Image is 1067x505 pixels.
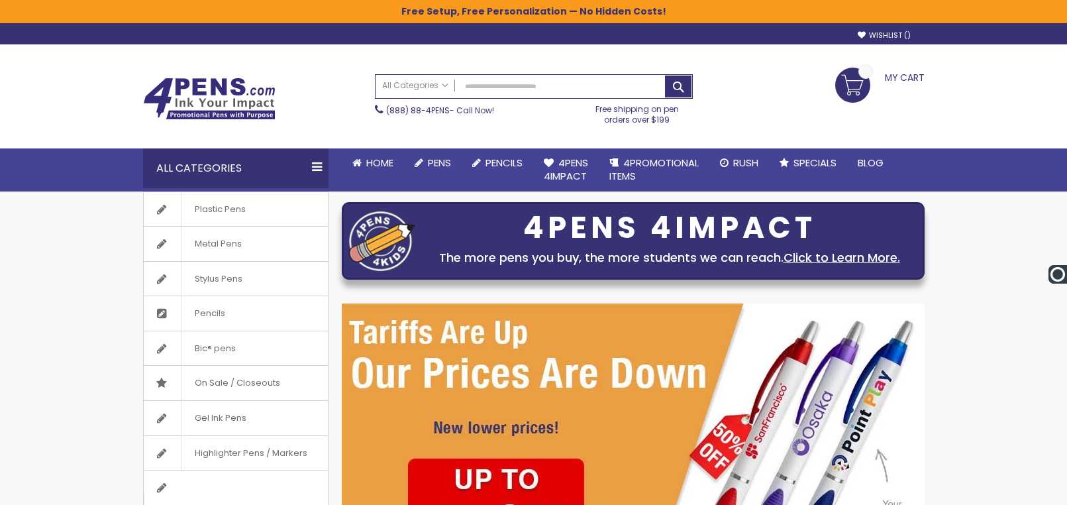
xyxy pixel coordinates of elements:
div: The more pens you buy, the more students we can reach. [422,249,917,267]
span: Gel Ink Pens [181,401,260,435]
span: All Categories [382,80,448,91]
a: Plastic Pens [144,192,328,227]
span: Home [366,156,393,170]
span: Pencils [485,156,523,170]
a: On Sale / Closeouts [144,366,328,400]
span: - Call Now! [386,105,494,116]
a: All Categories [376,75,455,97]
span: Rush [733,156,758,170]
span: Pens [428,156,451,170]
a: Highlighter Pens / Markers [144,436,328,471]
a: Pencils [144,296,328,331]
span: On Sale / Closeouts [181,366,293,400]
a: Metal Pens [144,227,328,261]
span: Blog [858,156,884,170]
span: Plastic Pens [181,192,259,227]
span: 4Pens 4impact [544,156,588,183]
div: Free shipping on pen orders over $199 [582,99,693,125]
a: Wishlist [858,30,911,40]
a: Specials [769,148,847,178]
a: Pens [404,148,462,178]
img: 4Pens Custom Pens and Promotional Products [143,78,276,120]
a: Home [342,148,404,178]
a: Rush [709,148,769,178]
span: Stylus Pens [181,262,256,296]
img: four_pen_logo.png [349,211,415,271]
a: Pencils [462,148,533,178]
span: Pencils [181,296,238,331]
div: All Categories [143,148,329,188]
a: 4Pens4impact [533,148,599,192]
a: Bic® pens [144,331,328,366]
a: Gel Ink Pens [144,401,328,435]
span: Metal Pens [181,227,255,261]
a: (888) 88-4PENS [386,105,450,116]
a: Blog [847,148,894,178]
span: Bic® pens [181,331,249,366]
a: Stylus Pens [144,262,328,296]
a: 4PROMOTIONALITEMS [599,148,709,192]
div: 4PENS 4IMPACT [422,214,917,242]
a: Click to Learn More. [784,249,900,266]
span: Specials [793,156,837,170]
span: Highlighter Pens / Markers [181,436,321,471]
span: 4PROMOTIONAL ITEMS [609,156,699,183]
img: Ooma Logo [1048,265,1067,284]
